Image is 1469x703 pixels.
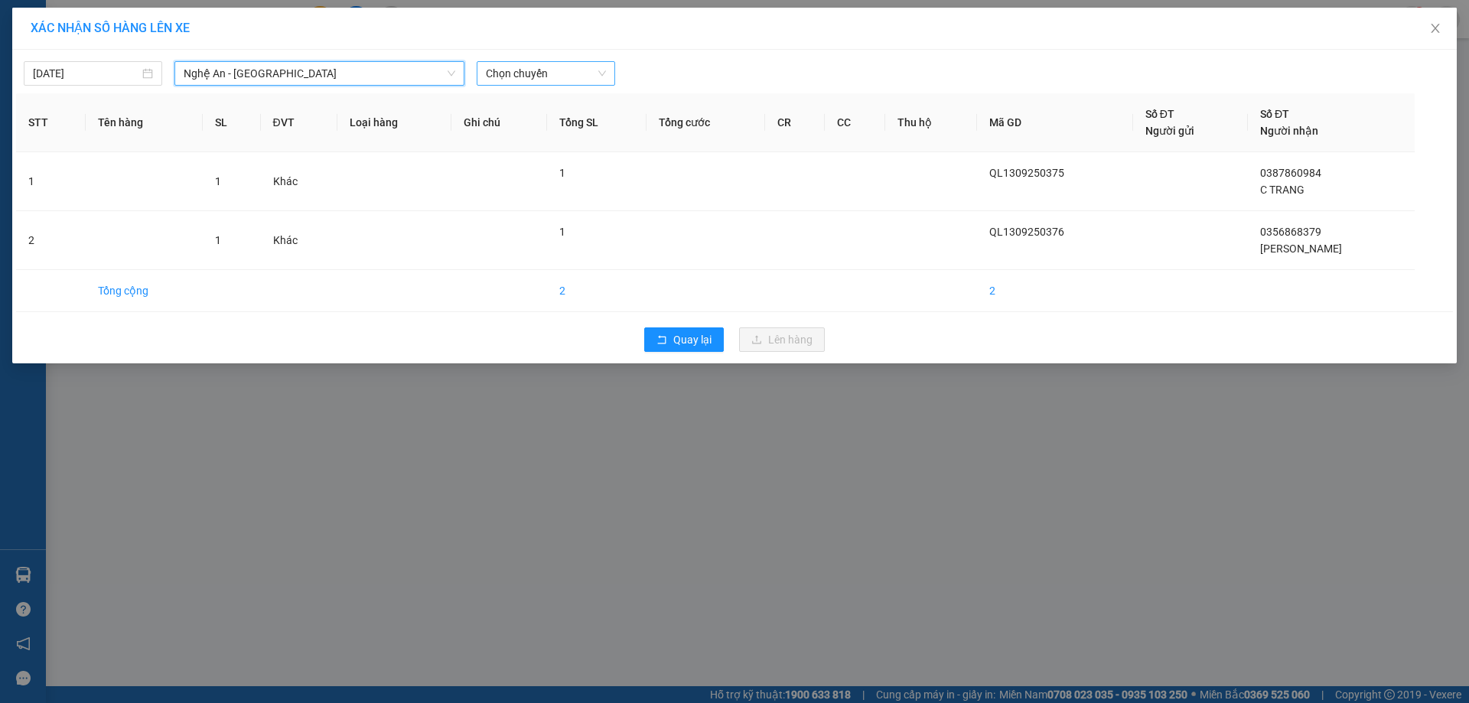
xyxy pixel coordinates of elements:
button: Close [1414,8,1457,50]
span: down [447,69,456,78]
input: 13/09/2025 [33,65,139,82]
span: 0356868379 [1260,226,1321,238]
td: 1 [16,152,86,211]
span: rollback [656,334,667,347]
td: 2 [547,270,647,312]
span: 0387860984 [1260,167,1321,179]
span: [PERSON_NAME] [1260,242,1342,255]
th: Thu hộ [885,93,978,152]
span: Số ĐT [1145,108,1174,120]
span: QL1309250375 [989,167,1064,179]
th: Tổng cước [647,93,765,152]
th: Loại hàng [337,93,451,152]
span: Người gửi [1145,125,1194,137]
span: 1 [215,234,221,246]
button: rollbackQuay lại [644,327,724,352]
th: Ghi chú [451,93,547,152]
th: SL [203,93,260,152]
span: C TRANG [1260,184,1305,196]
th: Mã GD [977,93,1133,152]
span: 1 [559,226,565,238]
th: Tên hàng [86,93,203,152]
span: Số ĐT [1260,108,1289,120]
span: close [1429,22,1441,34]
td: 2 [16,211,86,270]
th: CC [825,93,884,152]
td: Khác [261,152,337,211]
td: Khác [261,211,337,270]
th: ĐVT [261,93,337,152]
span: Quay lại [673,331,712,348]
span: XÁC NHẬN SỐ HÀNG LÊN XE [31,21,190,35]
button: uploadLên hàng [739,327,825,352]
span: 1 [559,167,565,179]
span: Chọn chuyến [486,62,606,85]
th: CR [765,93,825,152]
span: 1 [215,175,221,187]
td: 2 [977,270,1133,312]
td: Tổng cộng [86,270,203,312]
span: QL1309250376 [989,226,1064,238]
span: Nghệ An - Hà Nội [184,62,455,85]
th: Tổng SL [547,93,647,152]
th: STT [16,93,86,152]
span: Người nhận [1260,125,1318,137]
